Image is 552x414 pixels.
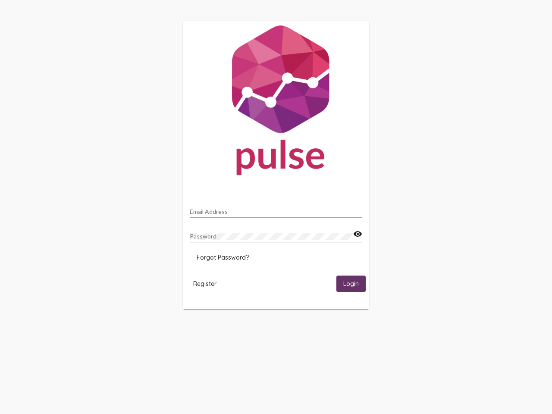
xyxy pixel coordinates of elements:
[183,21,369,184] img: Pulse For Good Logo
[190,250,256,265] button: Forgot Password?
[336,276,366,292] button: Login
[197,254,249,261] span: Forgot Password?
[193,280,216,288] span: Register
[186,276,223,292] button: Register
[343,280,359,288] span: Login
[353,229,362,239] mat-icon: visibility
